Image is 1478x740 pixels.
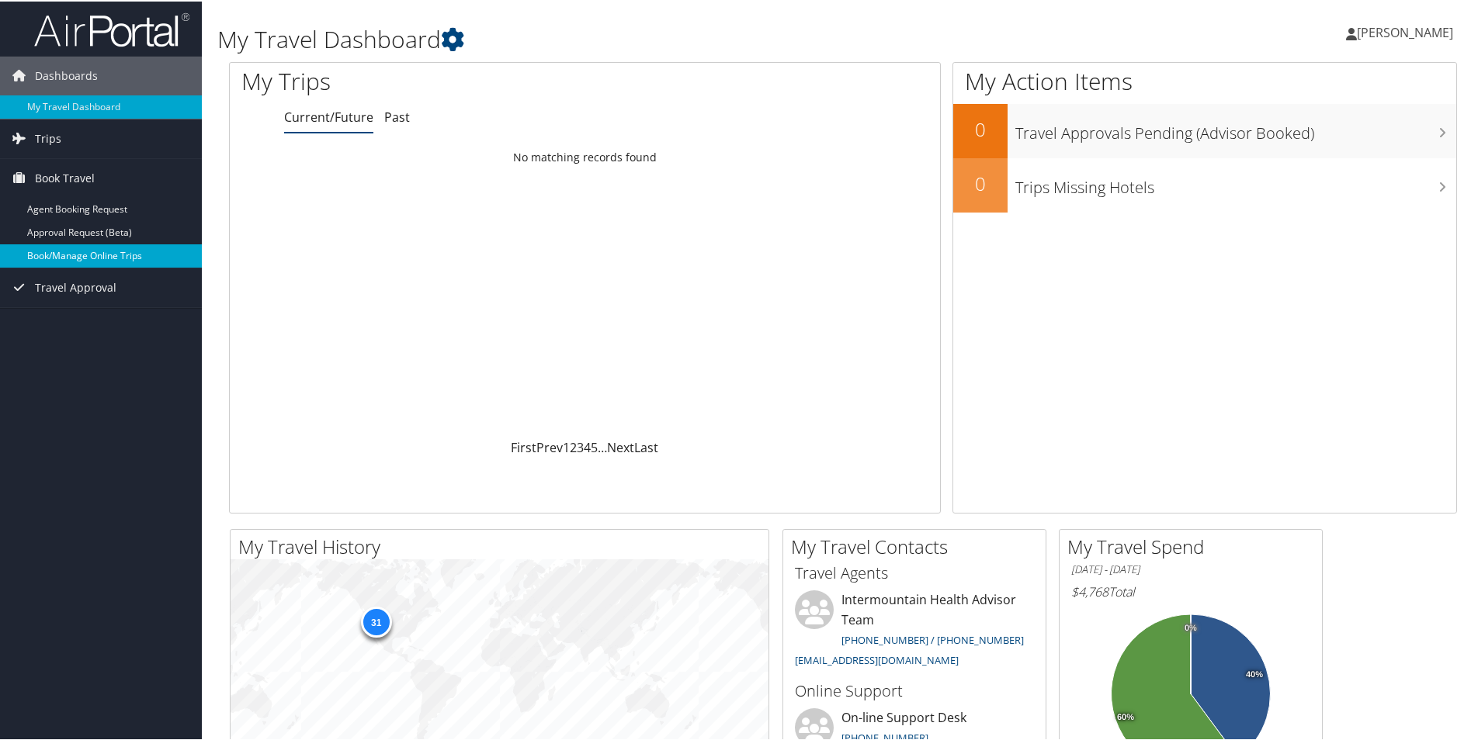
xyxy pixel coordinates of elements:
[511,437,536,455] a: First
[360,605,391,636] div: 31
[1185,622,1197,631] tspan: 0%
[1357,22,1453,40] span: [PERSON_NAME]
[787,589,1042,672] li: Intermountain Health Advisor Team
[795,652,959,666] a: [EMAIL_ADDRESS][DOMAIN_NAME]
[953,102,1456,157] a: 0Travel Approvals Pending (Advisor Booked)
[1071,561,1310,576] h6: [DATE] - [DATE]
[35,55,98,94] span: Dashboards
[35,118,61,157] span: Trips
[577,437,584,455] a: 3
[1015,168,1456,197] h3: Trips Missing Hotels
[384,107,410,124] a: Past
[1117,711,1134,721] tspan: 60%
[791,532,1046,558] h2: My Travel Contacts
[953,169,1008,195] h2: 0
[35,157,95,196] span: Book Travel
[1071,582,1108,599] span: $4,768
[1067,532,1322,558] h2: My Travel Spend
[584,437,591,455] a: 4
[953,157,1456,211] a: 0Trips Missing Hotels
[795,561,1034,583] h3: Travel Agents
[634,437,658,455] a: Last
[34,10,189,47] img: airportal-logo.png
[230,142,940,170] td: No matching records found
[841,631,1024,645] a: [PHONE_NUMBER] / [PHONE_NUMBER]
[953,115,1008,141] h2: 0
[953,64,1456,96] h1: My Action Items
[238,532,768,558] h2: My Travel History
[217,22,1052,54] h1: My Travel Dashboard
[570,437,577,455] a: 2
[1246,669,1263,678] tspan: 40%
[607,437,634,455] a: Next
[563,437,570,455] a: 1
[1346,8,1469,54] a: [PERSON_NAME]
[1071,582,1310,599] h6: Total
[241,64,633,96] h1: My Trips
[536,437,563,455] a: Prev
[598,437,607,455] span: …
[795,679,1034,700] h3: Online Support
[35,267,116,306] span: Travel Approval
[1015,113,1456,143] h3: Travel Approvals Pending (Advisor Booked)
[591,437,598,455] a: 5
[284,107,373,124] a: Current/Future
